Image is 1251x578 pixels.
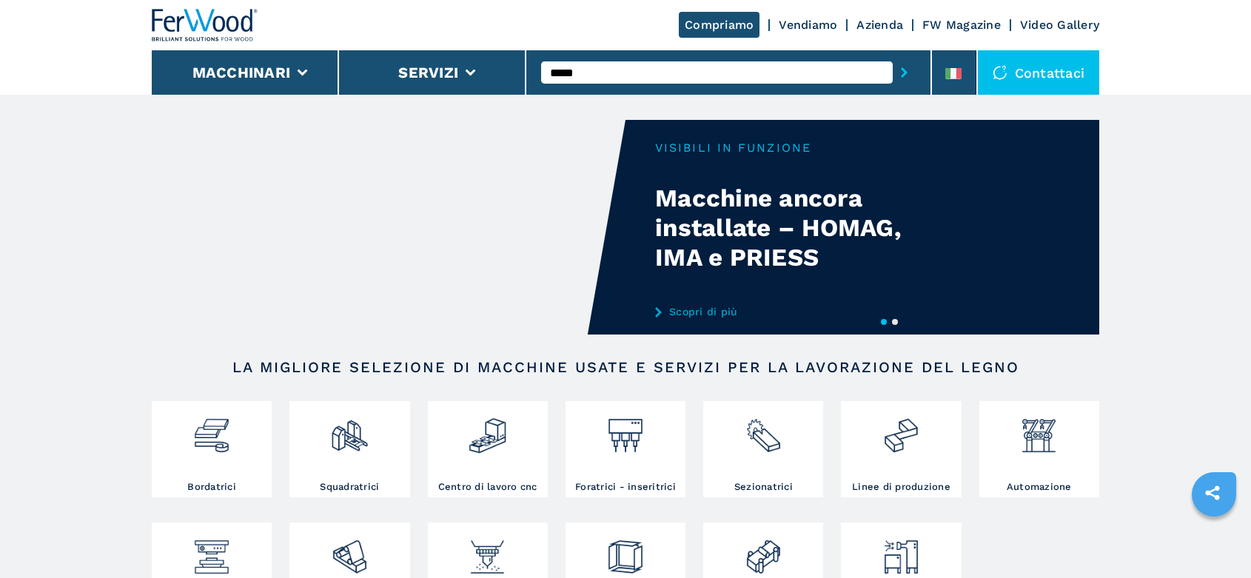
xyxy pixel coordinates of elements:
img: linee_di_produzione_2.png [882,405,921,455]
img: centro_di_lavoro_cnc_2.png [468,405,507,455]
img: squadratrici_2.png [330,405,369,455]
h2: LA MIGLIORE SELEZIONE DI MACCHINE USATE E SERVIZI PER LA LAVORAZIONE DEL LEGNO [199,358,1052,376]
img: lavorazione_porte_finestre_2.png [744,526,783,577]
a: Bordatrici [152,401,272,497]
a: Sezionatrici [703,401,823,497]
a: Linee di produzione [841,401,961,497]
button: Servizi [398,64,458,81]
h3: Centro di lavoro cnc [438,480,537,494]
iframe: Chat [1188,511,1240,567]
h3: Automazione [1007,480,1072,494]
button: 2 [892,319,898,325]
video: Your browser does not support the video tag. [152,120,625,335]
button: Macchinari [192,64,291,81]
a: Scopri di più [655,306,945,317]
a: Squadratrici [289,401,409,497]
a: Azienda [856,18,903,32]
img: Contattaci [993,65,1007,80]
button: submit-button [893,56,916,90]
a: Centro di lavoro cnc [428,401,548,497]
h3: Bordatrici [187,480,236,494]
img: automazione.png [1019,405,1059,455]
img: aspirazione_1.png [882,526,921,577]
button: 1 [881,319,887,325]
img: montaggio_imballaggio_2.png [606,526,645,577]
img: bordatrici_1.png [192,405,231,455]
img: foratrici_inseritrici_2.png [606,405,645,455]
h3: Linee di produzione [852,480,950,494]
h3: Squadratrici [320,480,379,494]
div: Contattaci [978,50,1100,95]
a: Automazione [979,401,1099,497]
a: Compriamo [679,12,759,38]
img: sezionatrici_2.png [744,405,783,455]
a: FW Magazine [922,18,1001,32]
a: Vendiamo [779,18,837,32]
img: pressa-strettoia.png [192,526,231,577]
h3: Foratrici - inseritrici [575,480,676,494]
h3: Sezionatrici [734,480,793,494]
img: Ferwood [152,9,258,41]
a: Foratrici - inseritrici [566,401,685,497]
a: sharethis [1194,474,1231,511]
img: verniciatura_1.png [468,526,507,577]
a: Video Gallery [1020,18,1099,32]
img: levigatrici_2.png [330,526,369,577]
